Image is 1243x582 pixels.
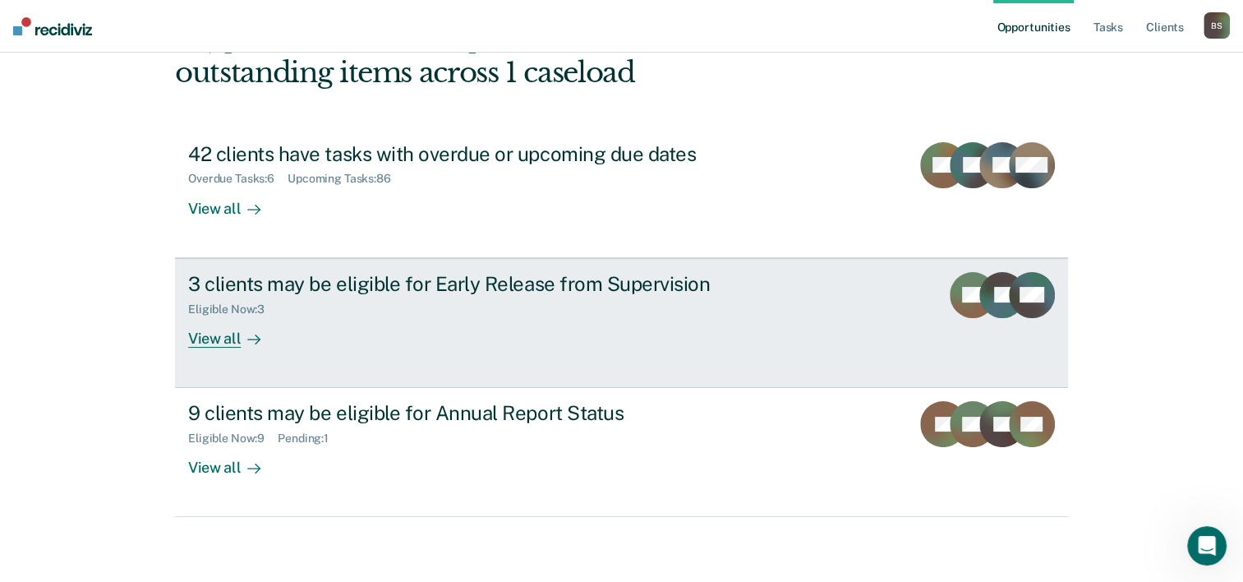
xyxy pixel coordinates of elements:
img: Recidiviz [13,17,92,35]
div: Overdue Tasks : 6 [188,172,288,186]
a: 42 clients have tasks with overdue or upcoming due datesOverdue Tasks:6Upcoming Tasks:86View all [175,129,1068,258]
div: B S [1204,12,1230,39]
div: Hi, [PERSON_NAME]. We’ve found some outstanding items across 1 caseload [175,22,889,90]
div: 9 clients may be eligible for Annual Report Status [188,401,765,425]
div: 3 clients may be eligible for Early Release from Supervision [188,272,765,296]
div: Pending : 1 [278,432,342,446]
iframe: Intercom live chat [1187,526,1227,566]
a: 9 clients may be eligible for Annual Report StatusEligible Now:9Pending:1View all [175,388,1068,517]
div: View all [188,446,280,478]
div: View all [188,316,280,348]
button: BS [1204,12,1230,39]
div: 42 clients have tasks with overdue or upcoming due dates [188,142,765,166]
div: Eligible Now : 9 [188,432,278,446]
div: Eligible Now : 3 [188,303,278,316]
div: Upcoming Tasks : 86 [288,172,404,186]
a: 3 clients may be eligible for Early Release from SupervisionEligible Now:3View all [175,258,1068,388]
div: View all [188,186,280,218]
